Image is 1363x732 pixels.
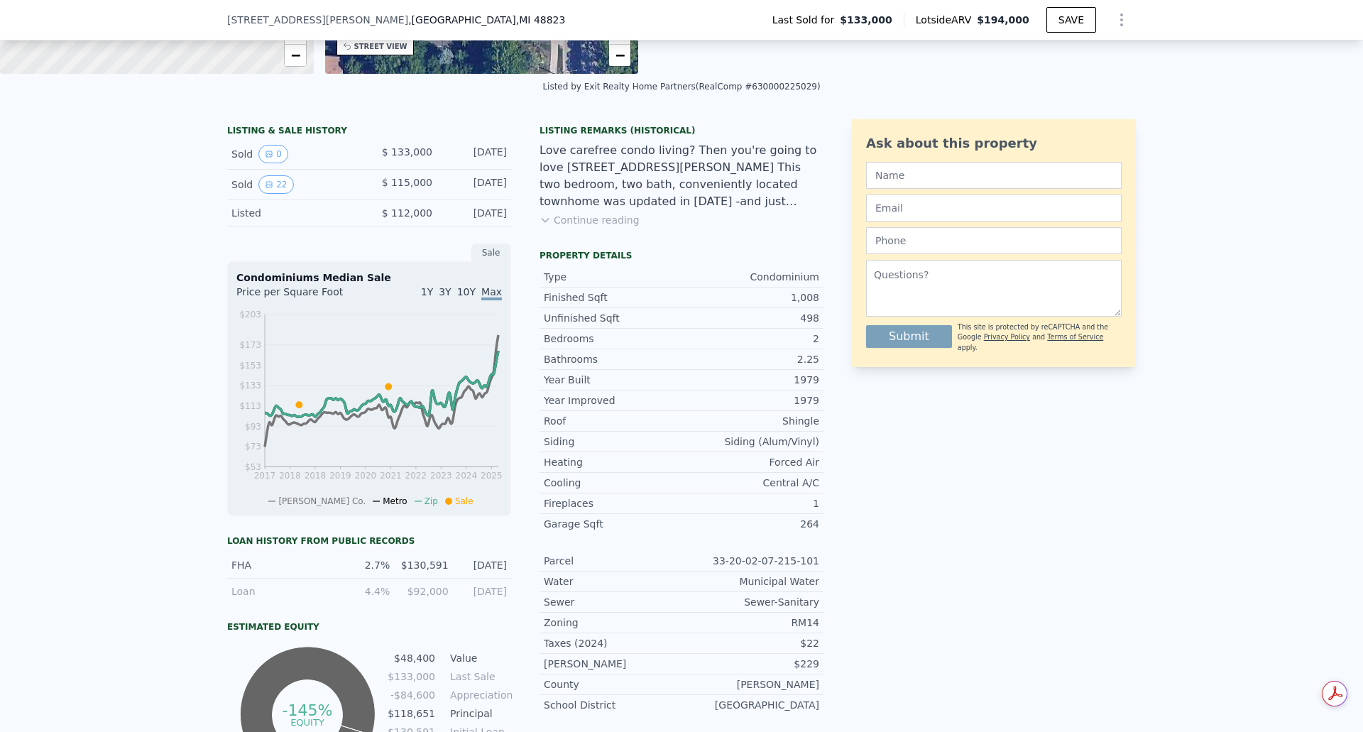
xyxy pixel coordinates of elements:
[1047,333,1103,341] a: Terms of Service
[544,698,681,712] div: School District
[681,373,819,387] div: 1979
[916,13,977,27] span: Lotside ARV
[444,206,507,220] div: [DATE]
[681,290,819,305] div: 1,008
[544,517,681,531] div: Garage Sqft
[681,455,819,469] div: Forced Air
[544,554,681,568] div: Parcel
[290,46,300,64] span: −
[455,496,474,506] span: Sale
[354,41,407,52] div: STREET VIEW
[439,286,451,297] span: 3Y
[387,687,436,703] td: -$84,600
[681,476,819,490] div: Central A/C
[681,657,819,671] div: $229
[516,14,566,26] span: , MI 48823
[1046,7,1096,33] button: SAVE
[481,286,502,300] span: Max
[681,574,819,589] div: Municipal Water
[772,13,841,27] span: Last Sold for
[544,455,681,469] div: Heating
[239,401,261,411] tspan: $113
[258,175,293,194] button: View historical data
[544,636,681,650] div: Taxes (2024)
[544,290,681,305] div: Finished Sqft
[408,13,565,27] span: , [GEOGRAPHIC_DATA]
[681,698,819,712] div: [GEOGRAPHIC_DATA]
[681,496,819,510] div: 1
[258,145,288,163] button: View historical data
[544,476,681,490] div: Cooling
[383,496,407,506] span: Metro
[977,14,1029,26] span: $194,000
[227,535,511,547] div: Loan history from public records
[447,687,511,703] td: Appreciation
[447,650,511,666] td: Value
[355,471,377,481] tspan: 2020
[1107,6,1136,34] button: Show Options
[544,435,681,449] div: Siding
[544,352,681,366] div: Bathrooms
[340,584,390,599] div: 4.4%
[387,706,436,721] td: $118,651
[245,442,261,452] tspan: $73
[681,311,819,325] div: 498
[236,285,369,307] div: Price per Square Foot
[681,270,819,284] div: Condominium
[290,716,324,727] tspan: equity
[681,677,819,692] div: [PERSON_NAME]
[544,595,681,609] div: Sewer
[285,45,306,66] a: Zoom out
[382,146,432,158] span: $ 133,000
[681,517,819,531] div: 264
[340,558,390,572] div: 2.7%
[457,584,507,599] div: [DATE]
[544,496,681,510] div: Fireplaces
[236,271,502,285] div: Condominiums Median Sale
[444,145,507,163] div: [DATE]
[544,414,681,428] div: Roof
[444,175,507,194] div: [DATE]
[544,677,681,692] div: County
[984,333,1030,341] a: Privacy Policy
[421,286,433,297] span: 1Y
[279,471,301,481] tspan: 2018
[866,133,1122,153] div: Ask about this property
[681,352,819,366] div: 2.25
[382,177,432,188] span: $ 115,000
[425,496,438,506] span: Zip
[329,471,351,481] tspan: 2019
[840,13,892,27] span: $133,000
[540,250,823,261] div: Property details
[544,393,681,408] div: Year Improved
[380,471,402,481] tspan: 2021
[481,471,503,481] tspan: 2025
[542,82,820,92] div: Listed by Exit Realty Home Partners (RealComp #630000225029)
[231,584,332,599] div: Loan
[430,471,452,481] tspan: 2023
[305,471,327,481] tspan: 2018
[231,558,332,572] div: FHA
[681,414,819,428] div: Shingle
[540,142,823,210] div: Love carefree condo living? Then you're going to love [STREET_ADDRESS][PERSON_NAME] This two bedr...
[227,125,511,139] div: LISTING & SALE HISTORY
[866,162,1122,189] input: Name
[231,175,358,194] div: Sold
[239,381,261,390] tspan: $133
[227,13,408,27] span: [STREET_ADDRESS][PERSON_NAME]
[278,496,366,506] span: [PERSON_NAME] Co.
[254,471,276,481] tspan: 2017
[958,322,1122,353] div: This site is protected by reCAPTCHA and the Google and apply.
[544,270,681,284] div: Type
[866,195,1122,222] input: Email
[544,373,681,387] div: Year Built
[282,701,332,719] tspan: -145%
[681,636,819,650] div: $22
[245,462,261,472] tspan: $53
[544,311,681,325] div: Unfinished Sqft
[398,584,448,599] div: $92,000
[239,310,261,319] tspan: $203
[231,206,358,220] div: Listed
[540,213,640,227] button: Continue reading
[447,706,511,721] td: Principal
